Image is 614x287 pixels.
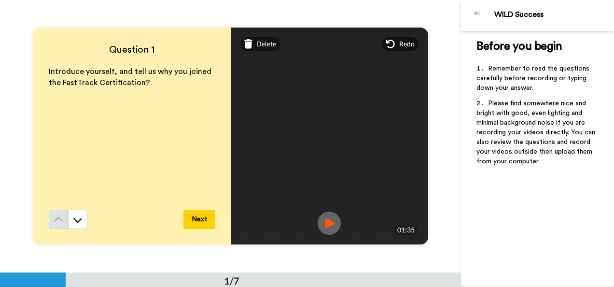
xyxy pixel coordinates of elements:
img: Profile Image [466,4,489,27]
div: WILD Success [494,10,614,19]
div: 01:35 [393,225,419,235]
div: Redo [382,37,419,51]
span: Delete [256,39,276,49]
img: ic_record_play.svg [318,212,341,235]
span: Remember to read the questions carefully before recording or typing down your answer. [476,65,591,91]
button: Next [183,210,215,229]
span: Please find somewhere nice and bright with good, even lighting and minimal background noise if yo... [476,100,597,165]
span: Introduce yourself, and tell us why you joined the FastTrack Certification? [49,68,213,86]
div: Delete [240,37,280,51]
span: Before you begin [476,41,562,52]
h4: Question 1 [49,43,215,57]
span: Redo [399,39,415,49]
